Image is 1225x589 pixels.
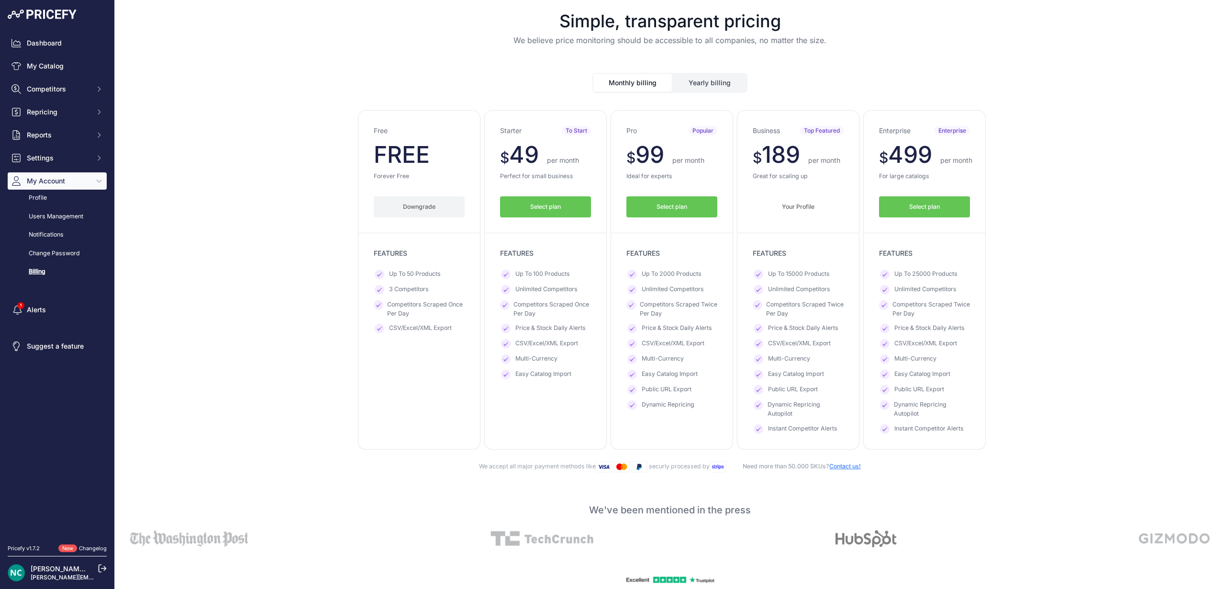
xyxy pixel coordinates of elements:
button: Monthly billing [593,74,672,92]
span: $ [626,149,635,166]
a: Users Management [8,208,107,225]
span: Up To 100 Products [515,270,570,279]
img: Alt [130,530,249,547]
span: Unlimited Competitors [894,285,957,294]
a: Profile [8,190,107,206]
button: Select plan [879,196,970,218]
span: Competitors Scraped Once Per Day [387,300,465,318]
span: Dynamic Repricing [642,400,694,410]
span: 189 [762,140,800,169]
button: Reports [8,126,107,144]
img: Alt [490,530,593,547]
span: Dynamic Repricing Autopilot [894,400,970,418]
button: Settings [8,149,107,167]
a: [PERSON_NAME] NC [31,565,98,573]
a: Changelog [79,545,107,552]
button: My Account [8,172,107,190]
span: Up To 2000 Products [642,270,702,279]
span: FREE [374,140,430,169]
button: Your Profile [753,196,844,218]
span: Top Featured [800,126,844,136]
button: Select plan [626,196,717,218]
h3: Free [374,126,388,136]
span: Instant Competitor Alerts [894,424,964,434]
span: Select plan [530,203,561,212]
nav: Sidebar [8,34,107,533]
h1: Simple, transparent pricing [122,11,1217,31]
span: Multi-Currency [515,354,557,364]
span: Unlimited Competitors [768,285,830,294]
span: per month [672,156,704,164]
span: Dynamic Repricing Autopilot [768,400,844,418]
span: Price & Stock Daily Alerts [642,324,712,333]
span: $ [879,149,888,166]
a: Change Password [8,245,107,262]
a: Suggest a feature [8,338,107,355]
span: Competitors Scraped Twice Per Day [766,300,844,318]
span: Public URL Export [642,385,691,395]
span: Your Profile [782,203,814,212]
p: Forever Free [374,172,465,181]
span: Unlimited Competitors [515,285,578,294]
span: Price & Stock Daily Alerts [768,324,838,333]
button: Yearly billing [673,74,746,92]
span: Popular [689,126,717,136]
p: FEATURES [753,249,844,258]
span: CSV/Excel/XML Export [515,339,578,349]
div: Pricefy v1.7.2 [8,544,40,553]
img: Alt [1139,530,1210,547]
span: 499 [888,140,932,169]
span: $ [500,149,509,166]
p: Great for scaling up [753,172,844,181]
img: Alt [835,530,897,547]
span: 3 Competitors [389,285,429,294]
span: Settings [27,153,89,163]
a: Alerts [8,301,107,318]
button: Downgrade [374,196,465,218]
span: Repricing [27,107,89,117]
a: Dashboard [8,34,107,52]
span: Up To 25000 Products [894,270,958,279]
span: New [58,544,77,553]
img: Pricefy Logo [8,10,77,19]
a: Billing [8,263,107,280]
span: Multi-Currency [894,354,936,364]
p: FEATURES [879,249,970,258]
h3: Business [753,126,780,136]
p: Perfect for small business [500,172,591,181]
span: CSV/Excel/XML Export [894,339,957,349]
button: Repricing [8,103,107,121]
span: Multi-Currency [642,354,684,364]
span: Up To 15000 Products [768,270,830,279]
span: per month [808,156,840,164]
span: per month [940,156,972,164]
p: FEATURES [626,249,717,258]
span: Unlimited Competitors [642,285,704,294]
span: 99 [635,140,664,169]
span: Enterprise [935,126,970,136]
p: For large catalogs [879,172,970,181]
button: Select plan [500,196,591,218]
span: Select plan [909,203,940,212]
h3: Starter [500,126,522,136]
span: Competitors Scraped Twice Per Day [892,300,970,318]
span: Public URL Export [894,385,944,395]
p: We believe price monitoring should be accessible to all companies, no matter the size. [122,34,1217,46]
a: Notifications [8,227,107,243]
p: FEATURES [500,249,591,258]
span: Need more than 50.000 SKUs? [727,463,861,470]
span: Competitors Scraped Once Per Day [513,300,591,318]
span: 49 [509,140,539,169]
span: CSV/Excel/XML Export [768,339,831,349]
p: Ideal for experts [626,172,717,181]
a: Contact us! [829,463,861,470]
span: CSV/Excel/XML Export [642,339,704,349]
span: Price & Stock Daily Alerts [515,324,586,333]
span: To Start [562,126,591,136]
span: Price & Stock Daily Alerts [894,324,965,333]
p: We've been mentioned in the press [122,503,1217,517]
span: Multi-Currency [768,354,810,364]
span: Select plan [657,203,687,212]
span: Competitors Scraped Twice Per Day [640,300,717,318]
div: We accept all major payment methods like [130,461,1210,473]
